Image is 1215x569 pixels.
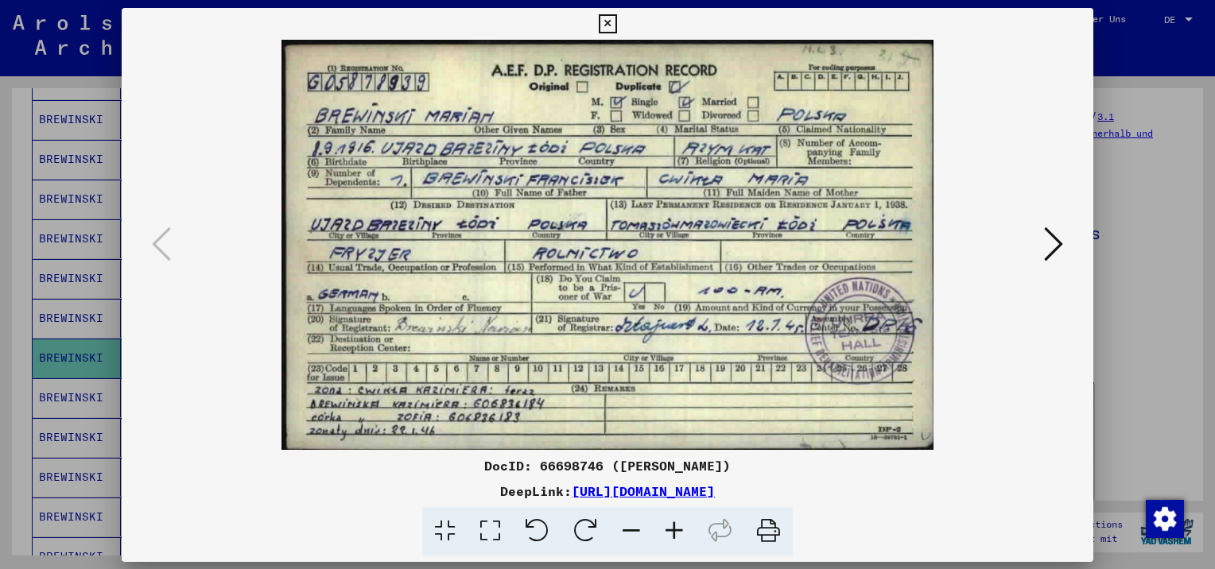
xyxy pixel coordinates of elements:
div: DocID: 66698746 ([PERSON_NAME]) [122,456,1093,475]
div: DeepLink: [122,482,1093,501]
a: [URL][DOMAIN_NAME] [572,483,715,499]
img: Zustimmung ändern [1146,500,1184,538]
div: Zustimmung ändern [1145,499,1183,537]
img: 001.jpg [176,40,1039,450]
